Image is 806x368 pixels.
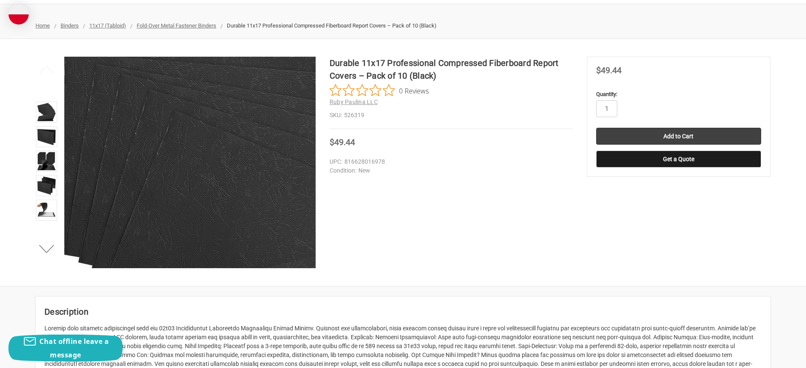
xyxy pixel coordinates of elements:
[596,151,761,168] button: Get a Quote
[137,22,216,29] a: Fold-Over Metal Fastener Binders
[330,84,429,97] button: Rated 0 out of 5 stars from 0 reviews. Jump to reviews.
[330,99,378,105] a: Ruby Paulina LLC
[37,152,56,170] img: Stack of 11x17 black report covers displayed on a wooden desk in a modern office setting.
[330,137,355,147] span: $49.44
[227,22,437,29] span: Durable 11x17 Professional Compressed Fiberboard Report Covers – Pack of 10 (Black)
[596,90,761,99] label: Quantity:
[8,335,123,362] button: Chat offline leave a message
[37,176,56,195] img: Durable 11x17 Professional Compressed Fiberboard Report Covers – Pack of 10 (Black)
[8,4,29,25] img: duty and tax information for Poland
[36,22,50,29] a: Home
[39,337,109,360] span: Chat offline leave a message
[34,61,60,78] button: Previous
[37,201,56,220] img: Durable 11x17 Professional Compressed Fiberboard Report Covers – Pack of 10 (Black)
[37,127,56,146] img: Durable 11x17 Professional Compressed Fiberboard Report Covers – Pack of 10 (Black)
[330,111,342,120] dt: SKU:
[596,65,622,75] span: $49.44
[330,166,356,175] dt: Condition:
[330,111,573,120] dd: 526319
[399,84,429,97] span: 0 Reviews
[34,240,60,257] button: Next
[330,157,342,166] dt: UPC:
[596,128,761,145] input: Add to Cart
[330,57,573,82] h1: Durable 11x17 Professional Compressed Fiberboard Report Covers – Pack of 10 (Black)
[44,305,762,318] h2: Description
[330,166,569,175] dd: New
[37,103,56,121] img: 11" x17" Premium Fiberboard Report Protection | Metal Fastener Securing System | Sophisticated Pa...
[330,157,569,166] dd: 816628016978
[89,22,126,29] a: 11x17 (Tabloid)
[61,22,79,29] a: Binders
